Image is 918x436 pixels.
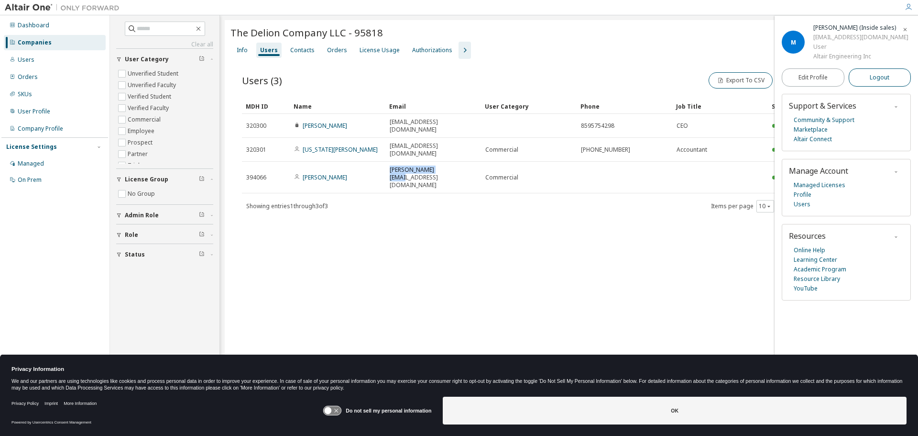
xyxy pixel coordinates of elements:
span: Clear filter [199,176,205,183]
a: [US_STATE][PERSON_NAME] [303,145,378,154]
span: The Delion Company LLC - 95818 [230,26,383,39]
div: Info [237,46,248,54]
div: MDH ID [246,99,286,114]
label: Verified Faculty [128,102,171,114]
div: Job Title [676,99,764,114]
button: 10 [759,202,772,210]
div: Managed [18,160,44,168]
button: Status [116,244,213,265]
span: [PERSON_NAME][EMAIL_ADDRESS][DOMAIN_NAME] [390,166,477,189]
span: Status [125,251,145,258]
a: Users [794,200,810,209]
button: Logout [849,68,911,87]
div: Phone [580,99,668,114]
div: Name [294,99,382,114]
div: Email [389,99,477,114]
span: Role [125,231,138,239]
label: No Group [128,188,157,200]
a: Edit Profile [782,68,844,87]
span: Resources [789,231,826,241]
span: Showing entries 1 through 3 of 3 [246,202,328,210]
span: [EMAIL_ADDRESS][DOMAIN_NAME] [390,118,477,134]
span: Admin Role [125,212,159,219]
div: User [813,42,908,52]
span: Commercial [485,146,518,154]
a: Learning Center [794,255,837,265]
a: Clear all [116,41,213,48]
div: User Category [485,99,573,114]
span: Support & Services [789,101,856,111]
a: [PERSON_NAME] [303,173,347,181]
div: Dashboard [18,22,49,29]
label: Unverified Student [128,68,180,79]
label: Unverified Faculty [128,79,178,91]
button: User Category [116,49,213,70]
span: Edit Profile [798,74,828,81]
div: License Settings [6,143,57,151]
span: M [791,38,796,46]
div: Companies [18,39,52,46]
label: Verified Student [128,91,173,102]
div: Users [18,56,34,64]
span: User Category [125,56,169,63]
span: Users (3) [242,74,282,87]
span: 8595754298 [581,122,614,130]
div: License Usage [360,46,400,54]
div: Status [772,99,839,114]
button: Role [116,224,213,246]
div: On Prem [18,176,42,184]
label: Trial [128,160,142,171]
span: Logout [870,73,889,82]
span: Clear filter [199,251,205,258]
a: Academic Program [794,265,846,274]
button: License Group [116,169,213,190]
span: Items per page [711,200,774,212]
a: Managed Licenses [794,180,845,190]
span: Accountant [677,146,707,154]
label: Prospect [128,137,154,148]
span: CEO [677,122,688,130]
label: Employee [128,125,156,137]
span: License Group [125,176,168,183]
button: Export To CSV [709,72,773,89]
div: [EMAIL_ADDRESS][DOMAIN_NAME] [813,33,908,42]
div: Orders [18,73,38,81]
span: 320301 [246,146,266,154]
label: Partner [128,148,150,160]
a: Online Help [794,246,825,255]
span: [EMAIL_ADDRESS][DOMAIN_NAME] [390,142,477,157]
span: 394066 [246,174,266,181]
a: Community & Support [794,115,854,125]
div: Users [260,46,278,54]
div: Contacts [290,46,315,54]
div: Authorizations [412,46,452,54]
a: YouTube [794,284,818,293]
a: Altair Connect [794,134,832,144]
div: Altair Engineering Inc [813,52,908,61]
div: Orders [327,46,347,54]
a: Marketplace [794,125,828,134]
a: Resource Library [794,274,840,284]
a: [PERSON_NAME] [303,122,347,130]
div: SKUs [18,90,32,98]
span: Manage Account [789,166,848,176]
div: Meghan Stanton (Inside sales) [813,23,908,33]
label: Commercial [128,114,163,125]
a: Profile [794,190,811,200]
button: Admin Role [116,205,213,226]
span: 320300 [246,122,266,130]
span: Clear filter [199,231,205,239]
span: [PHONE_NUMBER] [581,146,630,154]
div: User Profile [18,108,50,115]
span: Clear filter [199,56,205,63]
span: Commercial [485,174,518,181]
img: Altair One [5,3,124,12]
span: Clear filter [199,212,205,219]
div: Company Profile [18,125,63,133]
